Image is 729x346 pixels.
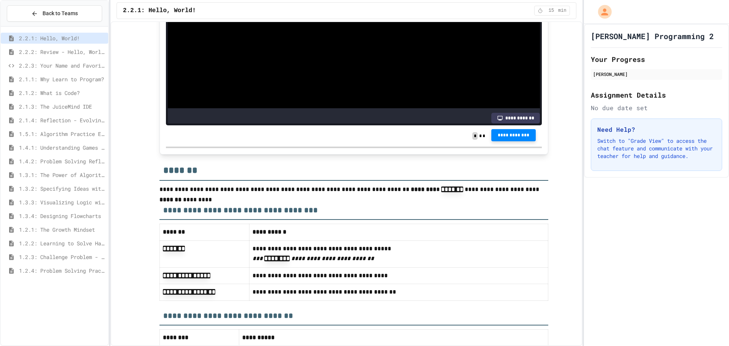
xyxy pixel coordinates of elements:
div: My Account [590,3,614,21]
h3: Need Help? [597,125,716,134]
span: 1.2.3: Challenge Problem - The Bridge [19,253,105,261]
span: 2.2.3: Your Name and Favorite Movie [19,62,105,70]
span: 1.5.1: Algorithm Practice Exercises [19,130,105,138]
span: 2.1.4: Reflection - Evolving Technology [19,116,105,124]
span: Back to Teams [43,9,78,17]
span: 2.1.1: Why Learn to Program? [19,75,105,83]
span: 1.2.1: The Growth Mindset [19,226,105,234]
span: 1.3.2: Specifying Ideas with Pseudocode [19,185,105,193]
h2: Your Progress [591,54,722,65]
span: 1.2.4: Problem Solving Practice [19,267,105,275]
span: min [558,8,566,14]
span: 2.1.3: The JuiceMind IDE [19,103,105,111]
p: Switch to "Grade View" to access the chat feature and communicate with your teacher for help and ... [597,137,716,160]
span: 1.3.4: Designing Flowcharts [19,212,105,220]
span: 1.3.3: Visualizing Logic with Flowcharts [19,198,105,206]
button: Back to Teams [7,5,102,22]
div: [PERSON_NAME] [593,71,720,77]
span: 2.1.2: What is Code? [19,89,105,97]
span: 1.4.1: Understanding Games with Flowcharts [19,144,105,152]
span: 15 [545,8,557,14]
span: 2.2.1: Hello, World! [19,34,105,42]
span: 1.2.2: Learning to Solve Hard Problems [19,239,105,247]
span: 2.2.2: Review - Hello, World! [19,48,105,56]
span: 1.4.2: Problem Solving Reflection [19,157,105,165]
h2: Assignment Details [591,90,722,100]
div: No due date set [591,103,722,112]
span: 1.3.1: The Power of Algorithms [19,171,105,179]
span: 2.2.1: Hello, World! [123,6,196,15]
h1: [PERSON_NAME] Programming 2 [591,31,714,41]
